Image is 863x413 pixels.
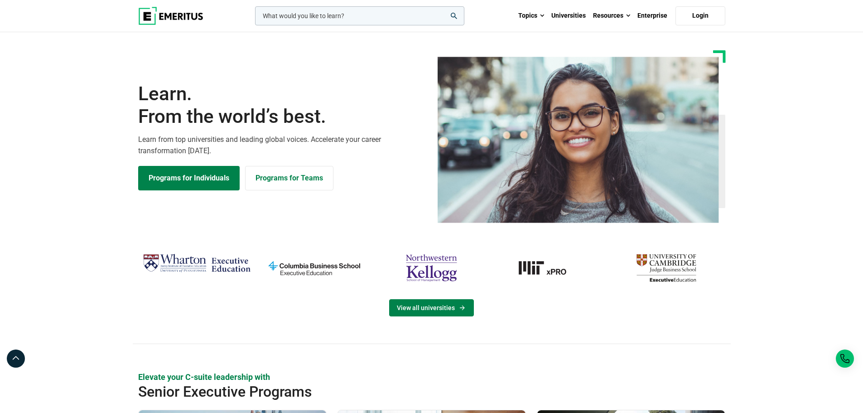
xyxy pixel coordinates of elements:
a: MIT-xPRO [495,250,603,286]
img: cambridge-judge-business-school [612,250,720,286]
img: Learn from the world's best [438,57,719,223]
a: Explore for Business [245,166,333,190]
p: Elevate your C-suite leadership with [138,371,725,383]
img: MIT xPRO [495,250,603,286]
a: Explore Programs [138,166,240,190]
h2: Senior Executive Programs [138,383,666,401]
img: northwestern-kellogg [377,250,486,286]
a: View Universities [389,299,474,316]
p: Learn from top universities and leading global voices. Accelerate your career transformation [DATE]. [138,134,426,157]
h1: Learn. [138,83,426,128]
a: Login [675,6,725,25]
img: columbia-business-school [260,250,368,286]
span: From the world’s best. [138,105,426,128]
input: woocommerce-product-search-field-0 [255,6,464,25]
img: Wharton Executive Education [143,250,251,277]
